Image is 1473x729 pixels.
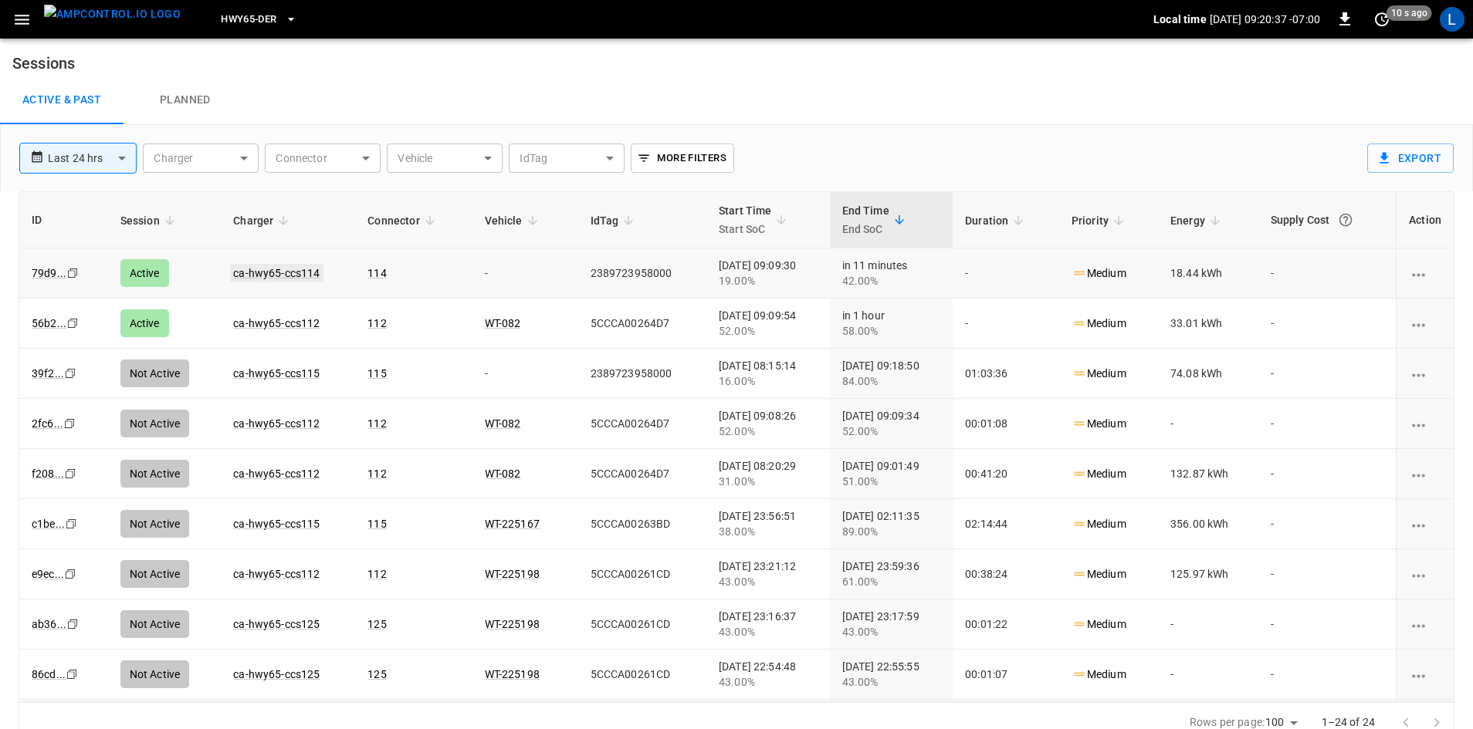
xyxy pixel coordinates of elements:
[63,415,78,432] div: copy
[120,610,190,638] div: Not Active
[367,518,386,530] a: 115
[578,399,706,449] td: 5CCCA00264D7
[719,674,818,690] div: 43.00%
[1409,416,1441,431] div: charging session options
[66,616,81,633] div: copy
[32,417,63,430] a: 2fc6...
[485,467,521,480] a: WT-082
[719,609,818,640] div: [DATE] 23:16:37
[719,574,818,589] div: 43.00%
[1210,12,1320,27] p: [DATE] 09:20:37 -07:00
[1158,349,1258,399] td: 74.08 kWh
[842,424,941,439] div: 52.00%
[367,317,386,329] a: 112
[32,518,65,530] a: c1be...
[578,499,706,549] td: 5CCCA00263BD
[1409,616,1441,632] div: charging session options
[719,323,818,339] div: 52.00%
[578,449,706,499] td: 5CCCA00264D7
[233,518,320,530] a: ca-hwy65-ccs115
[842,308,941,339] div: in 1 hour
[842,408,941,439] div: [DATE] 09:09:34
[719,201,772,238] div: Start Time
[1158,399,1258,449] td: -
[719,258,818,289] div: [DATE] 09:09:30
[1158,549,1258,599] td: 125.97 kWh
[953,299,1059,349] td: -
[472,349,578,399] td: -
[485,518,540,530] a: WT-225167
[367,668,386,680] a: 125
[953,349,1059,399] td: 01:03:36
[233,367,320,380] a: ca-hwy65-ccs115
[120,460,190,488] div: Not Active
[44,5,181,24] img: ampcontrol.io logo
[953,449,1059,499] td: 00:41:20
[63,365,79,382] div: copy
[1271,206,1383,234] div: Supply Cost
[842,474,941,489] div: 51.00%
[953,549,1059,599] td: 00:38:24
[233,618,320,630] a: ca-hwy65-ccs125
[32,267,66,279] a: 79d9...
[842,659,941,690] div: [DATE] 22:55:55
[842,524,941,539] div: 89.00%
[120,359,190,387] div: Not Active
[367,211,439,230] span: Connector
[842,458,941,489] div: [DATE] 09:01:49
[48,143,137,173] div: Last 24 hrs
[842,201,889,238] div: End Time
[1258,650,1396,700] td: -
[1258,449,1396,499] td: -
[842,273,941,289] div: 42.00%
[63,565,79,582] div: copy
[221,11,276,29] span: HWY65-DER
[1409,316,1441,331] div: charging session options
[719,474,818,489] div: 31.00%
[1072,566,1126,582] p: Medium
[230,264,323,282] a: ca-hwy65-ccs114
[367,618,386,630] a: 125
[578,650,706,700] td: 5CCCA00261CD
[19,192,108,248] th: ID
[66,315,81,332] div: copy
[1072,616,1126,633] p: Medium
[842,323,941,339] div: 58.00%
[32,467,64,480] a: f208...
[1258,499,1396,549] td: -
[485,668,540,680] a: WT-225198
[233,317,320,329] a: ca-hwy65-ccs112
[233,668,320,680] a: ca-hwy65-ccs125
[32,668,66,680] a: 86cd...
[1072,667,1126,683] p: Medium
[65,666,80,683] div: copy
[842,574,941,589] div: 61.00%
[1072,516,1126,532] p: Medium
[1396,192,1454,248] th: Action
[578,299,706,349] td: 5CCCA00264D7
[124,76,247,125] a: Planned
[719,273,818,289] div: 19.00%
[842,358,941,389] div: [DATE] 09:18:50
[1158,449,1258,499] td: 132.87 kWh
[1072,416,1126,432] p: Medium
[1072,466,1126,482] p: Medium
[1258,248,1396,299] td: -
[1072,265,1126,282] p: Medium
[578,549,706,599] td: 5CCCA00261CD
[719,524,818,539] div: 38.00%
[120,211,180,230] span: Session
[842,201,909,238] span: End TimeEnd SoC
[64,515,80,532] div: copy
[32,367,64,380] a: 39f2...
[842,258,941,289] div: in 11 minutes
[842,508,941,539] div: [DATE] 02:11:35
[1158,499,1258,549] td: 356.00 kWh
[842,559,941,589] div: [DATE] 23:59:36
[1409,366,1441,381] div: charging session options
[719,508,818,539] div: [DATE] 23:56:51
[1258,549,1396,599] td: -
[631,143,733,173] button: More Filters
[842,674,941,690] div: 43.00%
[233,211,293,230] span: Charger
